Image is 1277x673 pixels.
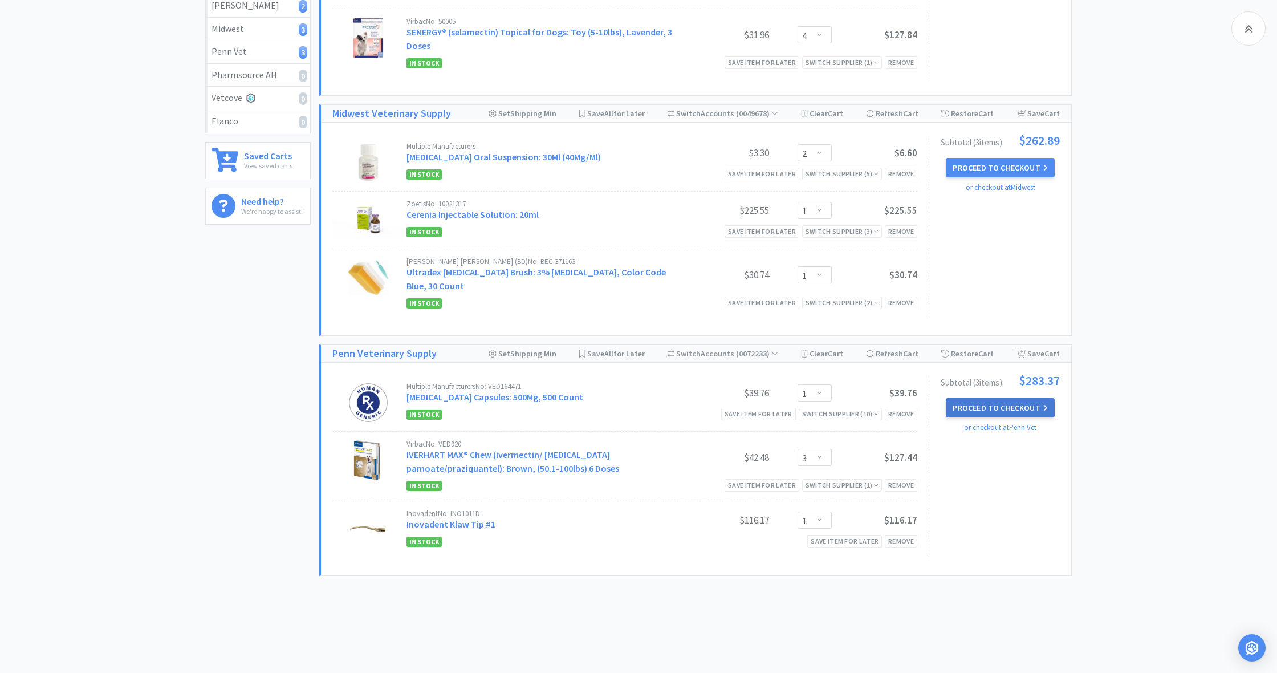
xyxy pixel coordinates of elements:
[806,226,879,237] div: Switch Supplier ( 3 )
[668,105,779,122] div: Accounts
[884,204,917,217] span: $225.55
[884,514,917,526] span: $116.17
[725,56,799,68] div: Save item for later
[889,387,917,399] span: $39.76
[587,348,645,359] span: Save for Later
[978,108,994,119] span: Cart
[884,451,917,464] span: $127.44
[684,451,769,464] div: $42.48
[806,297,879,308] div: Switch Supplier ( 2 )
[406,518,495,530] a: Inovadent Klaw Tip #1
[406,169,442,180] span: In Stock
[725,168,799,180] div: Save item for later
[406,537,442,547] span: In Stock
[206,110,310,133] a: Elanco0
[668,345,779,362] div: Accounts
[894,147,917,159] span: $6.60
[885,168,917,180] div: Remove
[1016,105,1060,122] div: Save
[903,348,918,359] span: Cart
[889,269,917,281] span: $30.74
[941,134,1060,147] div: Subtotal ( 3 item s ):
[966,183,1035,192] a: or checkout at Midwest
[406,26,672,51] a: SENERGY® (selamectin) Topical for Dogs: Toy (5-10lbs), Lavender, 3 Doses
[884,29,917,41] span: $127.84
[348,440,388,480] img: ae23863ec8be4602b231a73cf45d4949_261130.png
[806,57,879,68] div: Switch Supplier ( 1 )
[406,151,601,163] a: [MEDICAL_DATA] Oral Suspension: 30Ml (40Mg/Ml)
[332,200,404,240] img: fc370abb5eab4682959a0d8fd537c343_540634.jpeg
[212,44,304,59] div: Penn Vet
[1019,374,1060,387] span: $283.37
[406,266,666,291] a: Ultradex [MEDICAL_DATA] Brush: 3% [MEDICAL_DATA], Color Code Blue, 30 Count
[885,225,917,237] div: Remove
[978,348,994,359] span: Cart
[684,146,769,160] div: $3.30
[406,18,684,25] div: Virbac No: 50005
[406,209,539,220] a: Cerenia Injectable Solution: 20ml
[1019,134,1060,147] span: $262.89
[406,227,442,237] span: In Stock
[332,106,451,122] a: Midwest Veterinary Supply
[206,40,310,64] a: Penn Vet3
[885,408,917,420] div: Remove
[866,345,918,362] div: Refresh
[241,194,303,206] h6: Need help?
[828,348,843,359] span: Cart
[348,258,388,298] img: 316abbea840c41c6acf01ffa139ab511_166308.jpeg
[406,298,442,309] span: In Stock
[587,108,645,119] span: Save for Later
[489,345,556,362] div: Shipping Min
[498,348,510,359] span: Set
[807,535,882,547] div: Save item for later
[206,64,310,87] a: Pharmsource AH0
[604,108,613,119] span: All
[1238,634,1266,662] div: Open Intercom Messenger
[212,22,304,37] div: Midwest
[205,142,311,179] a: Saved CartsView saved carts
[684,268,769,282] div: $30.74
[406,391,583,403] a: [MEDICAL_DATA] Capsules: 500Mg, 500 Count
[604,348,613,359] span: All
[299,46,307,59] i: 3
[801,105,843,122] div: Clear
[206,87,310,110] a: Vetcove0
[212,91,304,106] div: Vetcove
[332,346,437,362] a: Penn Veterinary Supply
[406,449,619,474] a: IVERHART MAX® Chew (ivermectin/ [MEDICAL_DATA] pamoate/praziquantel): Brown, (50.1-100lbs) 6 Doses
[406,510,684,517] div: Inovadent No: INO1011D
[406,258,684,265] div: [PERSON_NAME] [PERSON_NAME] (BD) No: BEC 371163
[885,535,917,547] div: Remove
[212,114,304,129] div: Elanco
[1044,348,1060,359] span: Cart
[348,143,388,183] img: 121a28669ba442f18658543ad90ea4d7_120071.jpeg
[1016,345,1060,362] div: Save
[801,345,843,362] div: Clear
[244,160,292,171] p: View saved carts
[721,408,796,420] div: Save item for later
[489,105,556,122] div: Shipping Min
[348,510,388,550] img: 6c8cd9bb1b40488abb0835f7303400b7_159392.png
[406,410,442,420] span: In Stock
[806,168,879,179] div: Switch Supplier ( 5 )
[348,18,388,58] img: 25a4081ed7604c3dbc5bacba8d80163e_397054.jpeg
[676,348,701,359] span: Switch
[206,18,310,41] a: Midwest3
[734,348,778,359] span: ( 0072233 )
[684,386,769,400] div: $39.76
[406,481,442,491] span: In Stock
[498,108,510,119] span: Set
[1044,108,1060,119] span: Cart
[885,479,917,491] div: Remove
[946,398,1054,417] button: Proceed to Checkout
[684,28,769,42] div: $31.96
[406,143,684,150] div: Multiple Manufacturers
[241,206,303,217] p: We're happy to assist!
[802,408,879,419] div: Switch Supplier ( 10 )
[406,440,684,448] div: Virbac No: VED920
[299,92,307,105] i: 0
[806,480,879,490] div: Switch Supplier ( 1 )
[725,297,799,309] div: Save item for later
[734,108,778,119] span: ( 0049678 )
